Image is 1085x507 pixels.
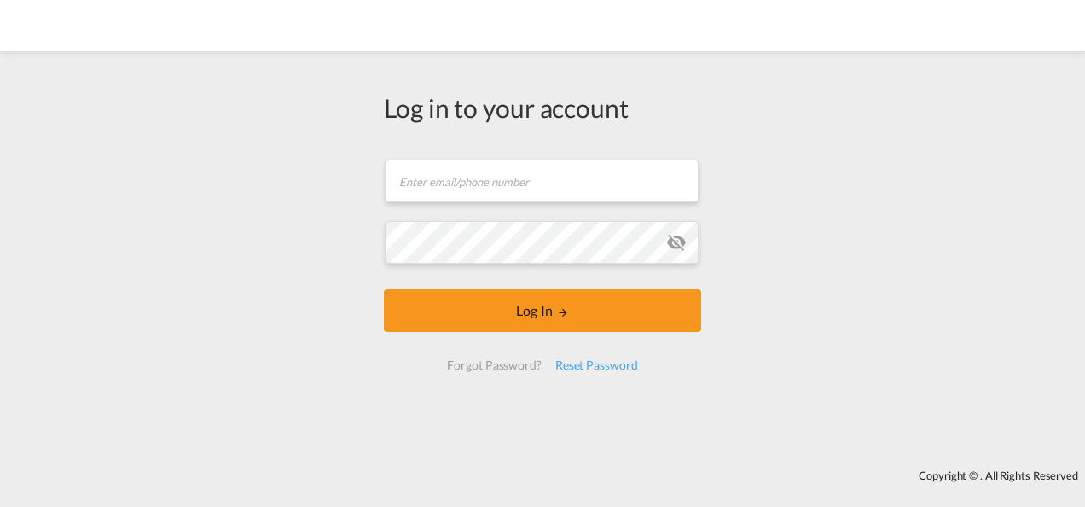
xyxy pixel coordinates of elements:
[666,232,687,253] md-icon: icon-eye-off
[384,90,701,125] div: Log in to your account
[548,350,645,381] div: Reset Password
[384,289,701,332] button: LOGIN
[386,160,699,202] input: Enter email/phone number
[440,350,548,381] div: Forgot Password?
